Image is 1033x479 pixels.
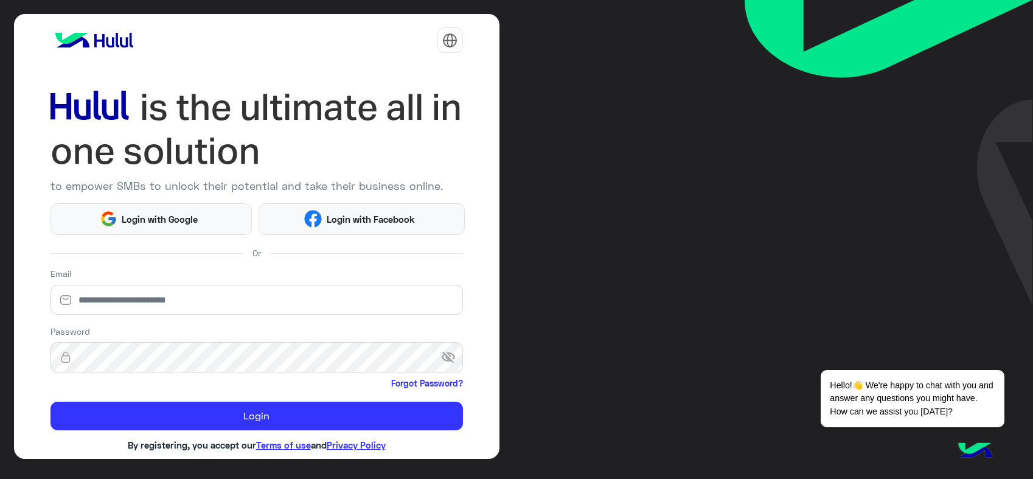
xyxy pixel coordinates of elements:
label: Email [50,267,71,280]
img: hululLoginTitle_EN.svg [50,85,463,173]
p: to empower SMBs to unlock their potential and take their business online. [50,178,463,194]
span: Login with Facebook [322,212,419,226]
label: Password [50,325,90,338]
img: Facebook [304,210,322,228]
button: Login [50,402,463,431]
span: Or [252,246,261,259]
span: Login with Google [117,212,203,226]
img: email [50,294,81,306]
span: and [311,439,327,450]
img: Google [100,210,117,228]
span: Hello!👋 We're happy to chat with you and answer any questions you might have. How can we assist y... [821,370,1004,427]
img: tab [442,33,457,48]
span: visibility_off [441,346,463,368]
img: lock [50,351,81,363]
a: Privacy Policy [327,439,386,450]
button: Login with Facebook [259,203,465,235]
button: Login with Google [50,203,252,235]
a: Forgot Password? [391,377,463,390]
img: logo [50,28,138,52]
img: hulul-logo.png [954,430,996,473]
span: By registering, you accept our [128,439,256,450]
a: Terms of use [256,439,311,450]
